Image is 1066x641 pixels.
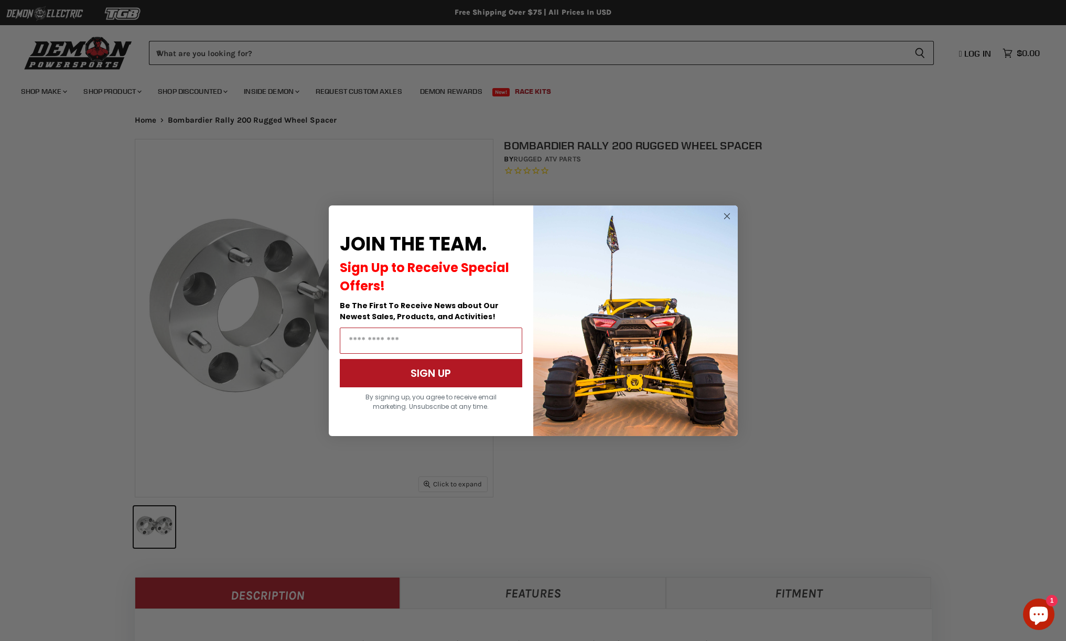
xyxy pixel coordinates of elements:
button: Close dialog [720,210,734,223]
span: Sign Up to Receive Special Offers! [340,259,509,295]
img: a9095488-b6e7-41ba-879d-588abfab540b.jpeg [533,205,738,436]
span: JOIN THE TEAM. [340,231,487,257]
button: SIGN UP [340,359,522,387]
input: Email Address [340,328,522,354]
inbox-online-store-chat: Shopify online store chat [1020,599,1058,633]
span: Be The First To Receive News about Our Newest Sales, Products, and Activities! [340,300,499,322]
span: By signing up, you agree to receive email marketing. Unsubscribe at any time. [365,393,497,411]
